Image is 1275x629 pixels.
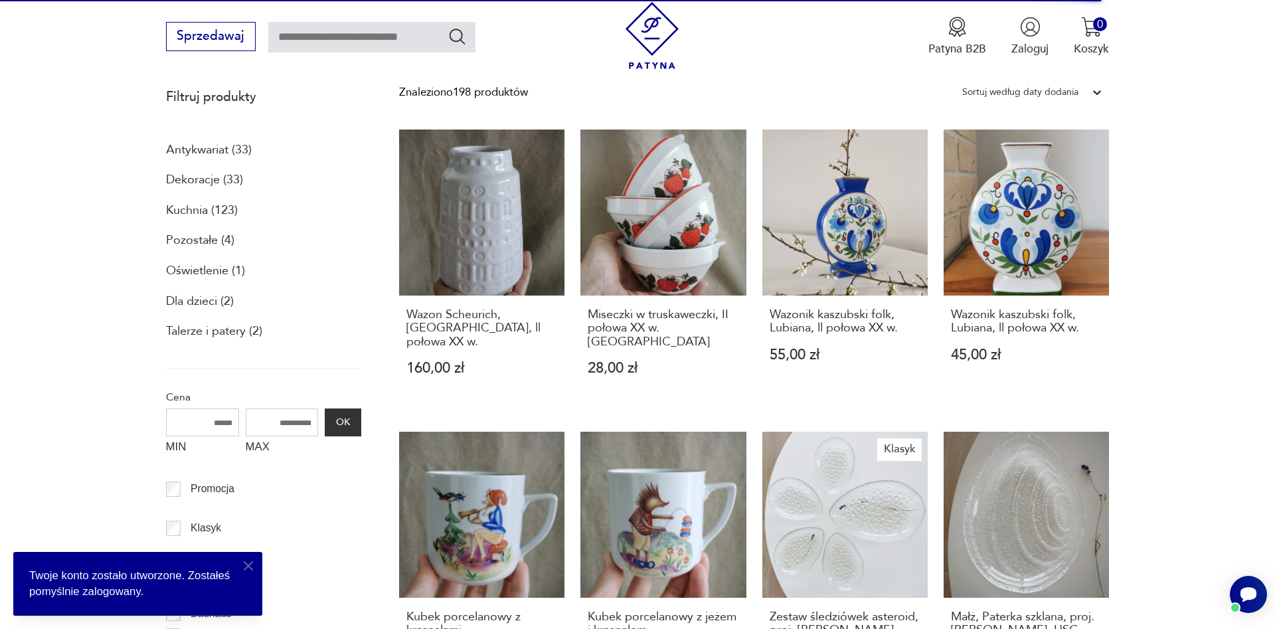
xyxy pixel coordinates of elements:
a: Sprzedawaj [166,32,256,43]
a: Antykwariat (33) [166,139,252,161]
a: Dekoracje (33) [166,169,243,191]
iframe: Smartsupp widget button [1230,576,1267,613]
a: Dla dzieci (2) [166,290,234,313]
p: Filtruj produkty [166,88,361,106]
p: Cena [166,389,361,406]
img: Ikonka użytkownika [1020,17,1041,37]
div: Sortuj według daty dodania [962,84,1078,101]
img: Patyna - sklep z meblami i dekoracjami vintage [619,2,686,69]
button: Sprzedawaj [166,22,256,51]
a: Wazon Scheurich, West Germany, ll połowa XX w.Wazon Scheurich, [GEOGRAPHIC_DATA], ll połowa XX w.... [399,130,564,406]
div: 0 [1093,17,1107,31]
a: Ikona medaluPatyna B2B [928,17,986,56]
a: Pozostałe (4) [166,229,234,252]
a: Oświetlenie (1) [166,260,245,282]
h3: Wazonik kaszubski folk, Lubiana, ll połowa XX w. [951,308,1102,335]
label: MAX [246,436,319,462]
div: Twoje konto zostało utworzone. Zostałeś pomyślnie zalogowany. [13,552,262,616]
label: MIN [166,436,239,462]
a: Talerze i patery (2) [166,320,262,343]
p: Tag [166,559,361,576]
a: Kuchnia (123) [166,199,238,222]
a: Miseczki w truskaweczki, II połowa XX w. LubianaMiseczki w truskaweczki, II połowa XX w. [GEOGRAP... [580,130,746,406]
p: 45,00 zł [951,348,1102,362]
h3: Miseczki w truskaweczki, II połowa XX w. [GEOGRAPHIC_DATA] [588,308,739,349]
p: Klasyk [191,519,221,537]
h3: Wazonik kaszubski folk, Lubiana, ll połowa XX w. [770,308,921,335]
button: Szukaj [448,27,467,46]
p: Patyna B2B [928,41,986,56]
p: 28,00 zł [588,361,739,375]
button: Patyna B2B [928,17,986,56]
h3: Wazon Scheurich, [GEOGRAPHIC_DATA], ll połowa XX w. [406,308,558,349]
p: Promocja [191,480,234,497]
img: Ikona koszyka [1081,17,1102,37]
p: Zaloguj [1011,41,1049,56]
img: Ikona medalu [947,17,968,37]
p: Koszyk [1074,41,1109,56]
div: Znaleziono 198 produktów [399,84,528,101]
button: 0Koszyk [1074,17,1109,56]
a: Wazonik kaszubski folk, Lubiana, ll połowa XX w.Wazonik kaszubski folk, Lubiana, ll połowa XX w.5... [762,130,928,406]
p: 55,00 zł [770,348,921,362]
p: 160,00 zł [406,361,558,375]
button: Zaloguj [1011,17,1049,56]
button: OK [325,408,361,436]
a: Wazonik kaszubski folk, Lubiana, ll połowa XX w.Wazonik kaszubski folk, Lubiana, ll połowa XX w.4... [944,130,1109,406]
